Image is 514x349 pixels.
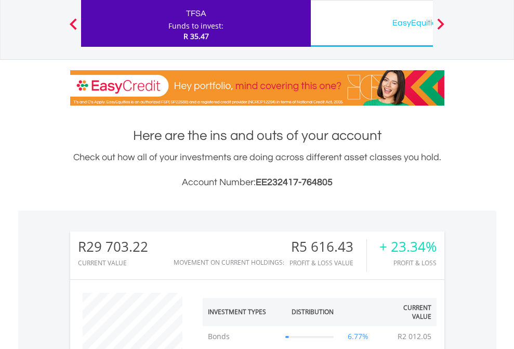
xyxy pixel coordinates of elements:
div: R5 616.43 [289,239,366,254]
div: + 23.34% [379,239,437,254]
td: Bonds [203,326,281,347]
th: Investment Types [203,298,281,326]
div: Profit & Loss [379,260,437,266]
span: EE232417-764805 [256,177,333,187]
div: Distribution [292,307,334,316]
button: Next [430,23,451,34]
td: 6.77% [339,326,378,347]
div: Funds to invest: [168,21,223,31]
div: TFSA [87,6,305,21]
button: Previous [63,23,84,34]
span: R 35.47 [183,31,209,41]
th: Current Value [378,298,437,326]
h1: Here are the ins and outs of your account [70,126,444,145]
div: CURRENT VALUE [78,260,148,266]
img: EasyCredit Promotion Banner [70,70,444,106]
div: Movement on Current Holdings: [174,259,284,266]
div: Check out how all of your investments are doing across different asset classes you hold. [70,150,444,190]
div: R29 703.22 [78,239,148,254]
td: R2 012.05 [392,326,437,347]
h3: Account Number: [70,175,444,190]
div: Profit & Loss Value [289,260,366,266]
